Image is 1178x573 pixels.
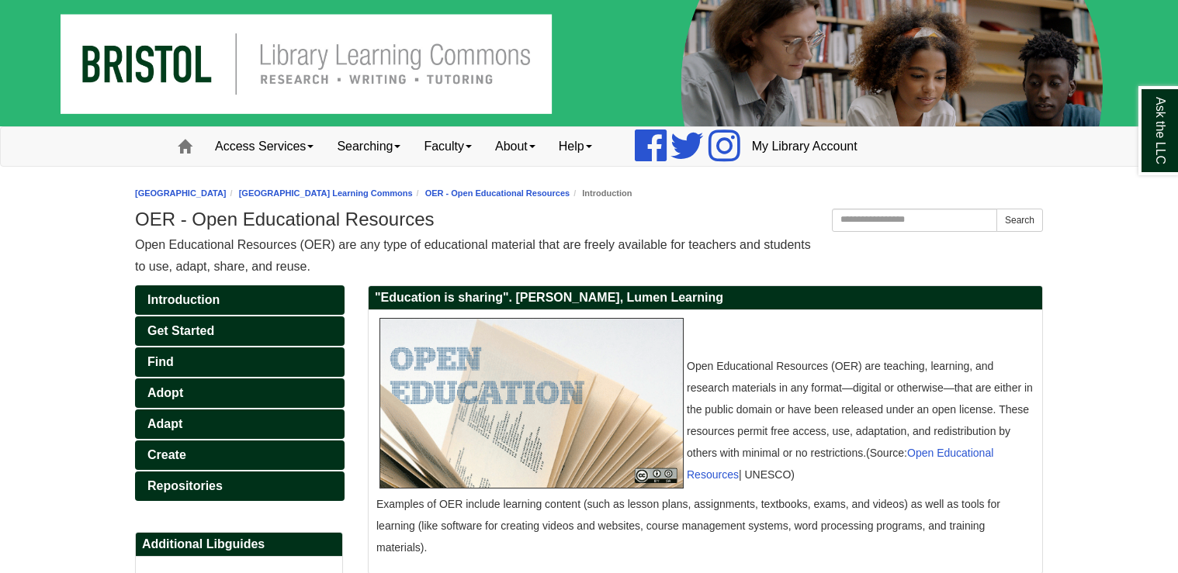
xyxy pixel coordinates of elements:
[483,127,547,166] a: About
[239,188,413,198] a: [GEOGRAPHIC_DATA] Learning Commons
[147,479,223,492] span: Repositories
[147,355,174,368] span: Find
[135,347,345,377] a: Find
[570,186,632,201] li: Introduction
[203,127,325,166] a: Access Services
[135,238,811,273] span: Open Educational Resources (OER) are any type of educational material that are freely available f...
[996,209,1043,232] button: Search
[135,440,345,470] a: Create
[740,127,869,166] a: My Library Account
[147,293,220,306] span: Introduction
[147,324,214,337] span: Get Started
[135,188,227,198] a: [GEOGRAPHIC_DATA]
[135,285,345,315] a: Introduction
[369,286,1042,310] h2: "Education is sharing". [PERSON_NAME], Lumen Learning
[147,448,186,461] span: Create
[412,127,483,166] a: Faculty
[687,360,1033,459] span: Open Educational Resources (OER) are teaching, learning, and research materials in any format—dig...
[135,186,1043,201] nav: breadcrumb
[547,127,604,166] a: Help
[425,188,570,198] a: OER - Open Educational Resources
[135,409,345,439] a: Adapt
[135,378,345,408] a: Adopt
[136,533,342,557] h2: Additional Libguides
[135,471,345,501] a: Repositories
[325,127,412,166] a: Searching
[147,386,183,399] span: Adopt
[135,316,345,346] a: Get Started
[376,498,1000,554] span: Examples of OER include learning content (such as lesson plans, assignments, textbooks, exams, an...
[135,209,1043,230] h1: OER - Open Educational Resources
[147,417,182,430] span: Adapt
